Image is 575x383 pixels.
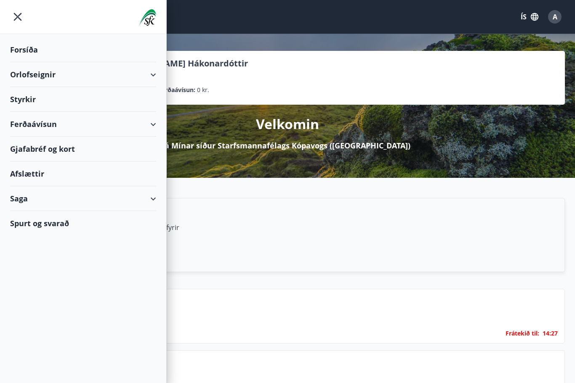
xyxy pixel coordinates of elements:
[516,9,543,24] button: ÍS
[10,211,156,235] div: Spurt og svarað
[545,7,565,27] button: A
[553,12,557,21] span: A
[10,161,156,186] div: Afslættir
[543,329,551,337] span: 14 :
[10,62,156,87] div: Orlofseignir
[10,112,156,137] div: Ferðaávísun
[139,9,156,26] img: union_logo
[165,140,410,151] p: á Mínar síður Starfsmannafélags Kópavogs ([GEOGRAPHIC_DATA])
[72,310,558,325] p: Bjarkarás 1
[10,186,156,211] div: Saga
[10,87,156,112] div: Styrkir
[506,329,539,338] span: Frátekið til :
[551,329,558,337] span: 27
[10,9,25,24] button: menu
[158,85,195,95] p: Ferðaávísun :
[256,115,319,133] p: Velkomin
[10,137,156,161] div: Gjafabréf og kort
[10,37,156,62] div: Forsíða
[197,85,209,95] span: 0 kr.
